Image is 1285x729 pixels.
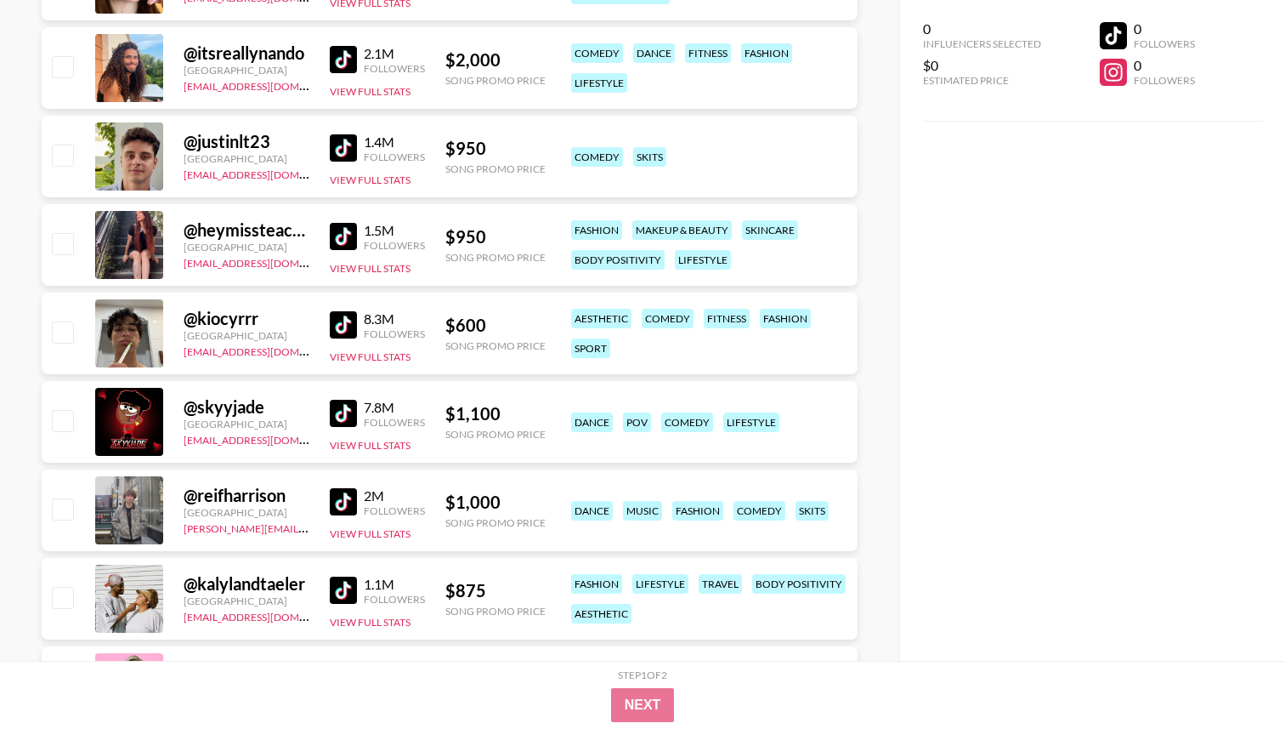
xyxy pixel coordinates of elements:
div: Followers [364,62,425,75]
div: [GEOGRAPHIC_DATA] [184,64,309,77]
div: aesthetic [571,309,631,328]
div: @ itsreallynando [184,43,309,64]
div: fashion [571,574,622,594]
div: @ justinlt23 [184,131,309,152]
div: skincare [742,220,798,240]
div: [GEOGRAPHIC_DATA] [184,418,309,430]
div: Followers [364,327,425,340]
div: Followers [364,239,425,252]
div: Song Promo Price [445,516,546,529]
div: fashion [741,43,792,63]
div: $ 950 [445,226,546,248]
div: $ 1,100 [445,403,546,424]
div: 7.8M [364,399,425,416]
div: Followers [1134,74,1195,87]
div: $ 875 [445,580,546,601]
div: dance [571,413,613,432]
div: 0 [923,20,1041,37]
div: aesthetic [571,604,631,624]
div: body positivity [571,250,665,270]
button: View Full Stats [330,174,410,186]
div: $0 [923,57,1041,74]
div: travel [699,574,742,594]
div: comedy [642,309,693,328]
div: Followers [364,593,425,606]
div: 1.4M [364,134,425,151]
div: comedy [571,147,623,167]
div: [GEOGRAPHIC_DATA] [184,506,309,519]
div: @ reifharrison [184,485,309,506]
a: [EMAIL_ADDRESS][DOMAIN_NAME] [184,607,354,624]
div: skits [633,147,666,167]
div: 2M [364,487,425,504]
div: 0 [1134,57,1195,74]
div: music [623,501,662,521]
div: comedy [661,413,713,432]
a: [EMAIL_ADDRESS][DOMAIN_NAME] [184,430,354,447]
div: $ 2,000 [445,49,546,71]
div: makeup & beauty [632,220,732,240]
button: View Full Stats [330,85,410,98]
div: Song Promo Price [445,428,546,441]
div: Influencers Selected [923,37,1041,50]
div: Song Promo Price [445,251,546,264]
div: $ 950 [445,138,546,159]
div: @ heymissteacher [184,219,309,241]
div: @ kiocyrrr [184,308,309,329]
div: Song Promo Price [445,605,546,618]
div: [GEOGRAPHIC_DATA] [184,152,309,165]
div: 8.3M [364,310,425,327]
img: TikTok [330,488,357,515]
div: lifestyle [632,574,688,594]
div: 1.1M [364,576,425,593]
div: pov [623,413,651,432]
div: 0 [1134,20,1195,37]
button: View Full Stats [330,439,410,452]
div: comedy [571,43,623,63]
div: Step 1 of 2 [618,669,667,681]
div: Song Promo Price [445,339,546,352]
div: Followers [364,416,425,429]
div: sport [571,339,610,358]
div: skits [795,501,829,521]
div: @ kalylandtaeler [184,573,309,595]
div: [GEOGRAPHIC_DATA] [184,595,309,607]
a: [EMAIL_ADDRESS][DOMAIN_NAME] [184,165,354,181]
div: fashion [760,309,811,328]
button: View Full Stats [330,527,410,540]
a: [EMAIL_ADDRESS][DOMAIN_NAME] [184,342,354,358]
img: TikTok [330,223,357,250]
button: View Full Stats [330,350,410,363]
div: dance [633,43,675,63]
div: lifestyle [675,250,731,270]
div: Followers [1134,37,1195,50]
div: body positivity [752,574,846,594]
div: 1.5M [364,222,425,239]
div: comedy [733,501,785,521]
div: Estimated Price [923,74,1041,87]
a: [PERSON_NAME][EMAIL_ADDRESS][DOMAIN_NAME] [184,519,435,535]
div: Song Promo Price [445,162,546,175]
button: Next [611,688,675,722]
div: @ skyyjade [184,396,309,418]
img: TikTok [330,311,357,339]
div: fashion [571,220,622,240]
button: View Full Stats [330,262,410,275]
a: [EMAIL_ADDRESS][DOMAIN_NAME] [184,253,354,270]
div: 2.1M [364,45,425,62]
img: TikTok [330,577,357,604]
button: View Full Stats [330,616,410,629]
div: dance [571,501,613,521]
div: $ 1,000 [445,492,546,513]
a: [EMAIL_ADDRESS][DOMAIN_NAME] [184,77,354,93]
div: fitness [704,309,750,328]
img: TikTok [330,400,357,427]
div: fitness [685,43,731,63]
img: TikTok [330,134,357,162]
img: TikTok [330,46,357,73]
div: Followers [364,151,425,163]
div: Followers [364,504,425,517]
div: Song Promo Price [445,74,546,87]
div: lifestyle [571,73,627,93]
div: $ 600 [445,315,546,336]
